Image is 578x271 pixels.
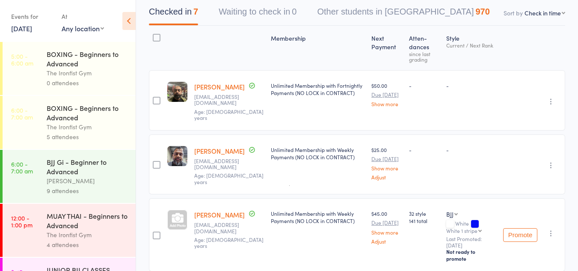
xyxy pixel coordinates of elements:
[194,94,264,106] small: Azhar666@hotmail.com.au
[525,9,561,17] div: Check in time
[3,204,136,257] a: 12:00 -1:00 pmMUAY THAI - Beginners to AdvancedThe Ironfist Gym4 attendees
[47,78,128,88] div: 0 attendees
[446,210,454,218] div: BJJ
[317,3,489,25] button: Other students in [GEOGRAPHIC_DATA]970
[194,236,264,249] span: Age: [DEMOGRAPHIC_DATA] years
[194,222,264,234] small: driethmuller@hotmail.com
[62,24,104,33] div: Any location
[3,96,136,149] a: 6:00 -7:00 amBOXING - Beginners to AdvancedThe Ironfist Gym5 attendees
[409,217,439,224] span: 141 total
[371,92,402,98] small: Due [DATE]
[11,24,32,33] a: [DATE]
[503,228,537,242] button: Promote
[446,146,496,153] div: -
[271,210,365,224] div: Unlimited Membership with Weekly Payments (NO LOCK in CONTRACT)
[446,220,496,233] div: White
[47,186,128,196] div: 9 attendees
[167,146,187,166] img: image1747029995.png
[11,107,33,120] time: 6:00 - 7:00 am
[194,172,264,185] span: Age: [DEMOGRAPHIC_DATA] years
[149,3,198,25] button: Checked in7
[371,165,402,171] a: Show more
[219,3,296,25] button: Waiting to check in0
[371,229,402,235] a: Show more
[271,146,365,161] div: Unlimited Membership with Weekly Payments (NO LOCK in CONTRACT)
[47,230,128,240] div: The Ironfist Gym
[409,210,439,217] span: 32 style
[194,210,245,219] a: [PERSON_NAME]
[406,30,443,66] div: Atten­dances
[409,51,439,62] div: since last grading
[446,228,477,233] div: White 1 stripe
[47,132,128,142] div: 5 attendees
[446,236,496,248] small: Last Promoted: [DATE]
[371,82,402,107] div: $50.00
[504,9,523,17] label: Sort by
[446,248,496,262] div: Not ready to promote
[47,103,128,122] div: BOXING - Beginners to Advanced
[47,157,128,176] div: BJJ Gi - Beginner to Advanced
[47,49,128,68] div: BOXING - Beginners to Advanced
[3,150,136,203] a: 6:00 -7:00 amBJJ Gi - Beginner to Advanced[PERSON_NAME]9 attendees
[271,82,365,96] div: Unlimited Membership with Fortnightly Payments (NO LOCK in CONTRACT)
[371,220,402,226] small: Due [DATE]
[267,30,368,66] div: Membership
[475,7,489,16] div: 970
[194,108,264,121] span: Age: [DEMOGRAPHIC_DATA] years
[194,146,245,155] a: [PERSON_NAME]
[409,82,439,89] div: -
[446,42,496,48] div: Current / Next Rank
[368,30,406,66] div: Next Payment
[371,174,402,180] a: Adjust
[11,53,33,66] time: 5:00 - 6:00 am
[47,240,128,250] div: 4 attendees
[409,146,439,153] div: -
[47,211,128,230] div: MUAY THAI - Beginners to Advanced
[446,82,496,89] div: -
[11,161,33,174] time: 6:00 - 7:00 am
[371,156,402,162] small: Due [DATE]
[167,82,187,102] img: image1746837300.png
[62,9,104,24] div: At
[371,101,402,107] a: Show more
[371,238,402,244] a: Adjust
[371,210,402,244] div: $45.00
[194,82,245,91] a: [PERSON_NAME]
[47,122,128,132] div: The Ironfist Gym
[11,9,53,24] div: Events for
[11,214,33,228] time: 12:00 - 1:00 pm
[47,68,128,78] div: The Ironfist Gym
[292,7,296,16] div: 0
[47,176,128,186] div: [PERSON_NAME]
[3,42,136,95] a: 5:00 -6:00 amBOXING - Beginners to AdvancedThe Ironfist Gym0 attendees
[371,146,402,180] div: $25.00
[194,158,264,170] small: Mehraan.mehkari@gmail.com
[443,30,500,66] div: Style
[193,7,198,16] div: 7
